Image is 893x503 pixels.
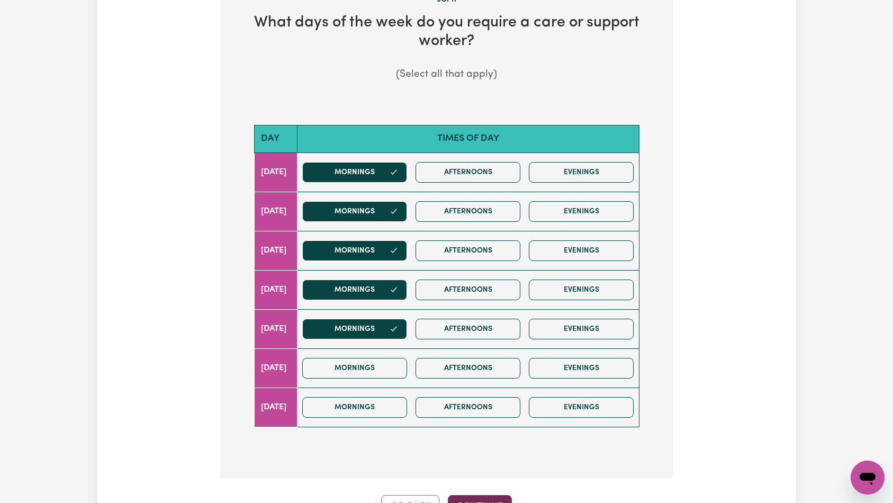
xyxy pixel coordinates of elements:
[302,280,407,300] button: Mornings
[297,125,639,152] th: Times of day
[529,201,634,222] button: Evenings
[254,348,297,388] td: [DATE]
[529,162,634,183] button: Evenings
[416,280,520,300] button: Afternoons
[302,319,407,339] button: Mornings
[529,280,634,300] button: Evenings
[254,388,297,427] td: [DATE]
[302,162,407,183] button: Mornings
[416,397,520,418] button: Afternoons
[237,67,656,83] p: (Select all that apply)
[529,358,634,379] button: Evenings
[529,240,634,261] button: Evenings
[302,201,407,222] button: Mornings
[302,240,407,261] button: Mornings
[237,14,656,50] h2: What days of the week do you require a care or support worker?
[529,319,634,339] button: Evenings
[254,270,297,309] td: [DATE]
[254,125,297,152] th: Day
[254,231,297,270] td: [DATE]
[302,358,407,379] button: Mornings
[851,461,885,495] iframe: Button to launch messaging window
[416,201,520,222] button: Afternoons
[254,152,297,192] td: [DATE]
[416,162,520,183] button: Afternoons
[254,309,297,348] td: [DATE]
[416,358,520,379] button: Afternoons
[416,240,520,261] button: Afternoons
[302,397,407,418] button: Mornings
[416,319,520,339] button: Afternoons
[254,192,297,231] td: [DATE]
[529,397,634,418] button: Evenings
